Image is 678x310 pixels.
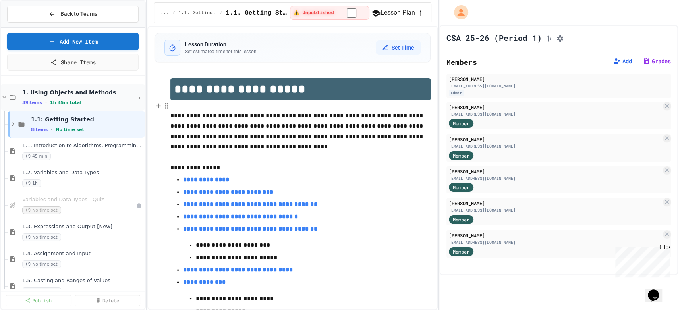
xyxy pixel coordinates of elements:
span: 1h [22,179,41,187]
span: No time set [56,127,84,132]
div: [EMAIL_ADDRESS][DOMAIN_NAME] [449,83,668,89]
span: Member [453,216,469,223]
span: Member [453,120,469,127]
div: Unpublished [136,202,142,208]
span: 45 min [22,152,51,160]
span: 1.1. Getting Started [226,8,287,18]
button: Set Time [376,40,421,55]
div: [PERSON_NAME] [449,104,661,111]
a: Share Items [7,54,139,71]
span: 8 items [31,127,48,132]
span: 1h 45m total [50,100,81,105]
div: [EMAIL_ADDRESS][DOMAIN_NAME] [449,175,661,181]
button: More options [135,93,143,101]
span: Member [453,152,469,159]
div: Admin [449,90,464,96]
span: Variables and Data Types - Quiz [22,196,136,203]
span: No time set [22,206,61,214]
div: [EMAIL_ADDRESS][DOMAIN_NAME] [449,111,661,117]
span: 1.2. Variables and Data Types [22,169,143,176]
button: Lesson Plan [371,8,415,18]
input: publish toggle [337,8,366,18]
iframe: chat widget [645,278,670,302]
div: [EMAIL_ADDRESS][DOMAIN_NAME] [449,207,661,213]
a: Delete [75,295,141,306]
span: Member [453,248,469,255]
span: • [45,99,47,106]
span: Member [453,184,469,191]
h1: CSA 25-26 (Period 1) [446,32,542,43]
span: ⚠️ Unpublished [294,10,334,16]
span: No time set [22,233,61,241]
p: Set estimated time for this lesson [185,48,257,55]
a: Publish [6,295,71,306]
button: Grades [642,57,671,65]
span: 1.1: Getting Started [178,10,216,16]
span: 1.4. Assignment and Input [22,250,143,257]
button: Click to see fork details [545,33,553,42]
div: [EMAIL_ADDRESS][DOMAIN_NAME] [449,143,661,149]
span: / [220,10,222,16]
div: [EMAIL_ADDRESS][DOMAIN_NAME] [449,239,661,245]
div: [PERSON_NAME] [449,168,661,175]
div: [PERSON_NAME] [449,75,668,83]
div: [PERSON_NAME] [449,232,661,239]
span: Back to Teams [60,10,97,18]
iframe: chat widget [612,244,670,277]
button: Assignment Settings [556,33,564,42]
h3: Lesson Duration [185,40,257,48]
span: 1.5. Casting and Ranges of Values [22,277,143,284]
span: / [172,10,175,16]
span: 1. Using Objects and Methods [22,89,135,96]
span: 1.1: Getting Started [31,116,143,123]
h2: Members [446,56,477,67]
button: Back to Teams [7,6,139,23]
span: 1.1. Introduction to Algorithms, Programming, and Compilers [22,142,143,149]
span: 39 items [22,100,42,105]
span: 1.3. Expressions and Output [New] [22,223,143,230]
div: Chat with us now!Close [3,3,55,50]
span: • [51,126,52,133]
span: ... [160,10,169,16]
div: [PERSON_NAME] [449,200,661,207]
button: Add [613,57,632,65]
div: [PERSON_NAME] [449,136,661,143]
div: ⚠️ Students cannot see this content! Click the toggle to publish it and make it visible to your c... [290,6,369,20]
span: | [635,56,639,66]
a: Add New Item [7,33,139,50]
span: No time set [22,260,61,268]
span: No time set [22,287,61,295]
div: My Account [446,3,470,21]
